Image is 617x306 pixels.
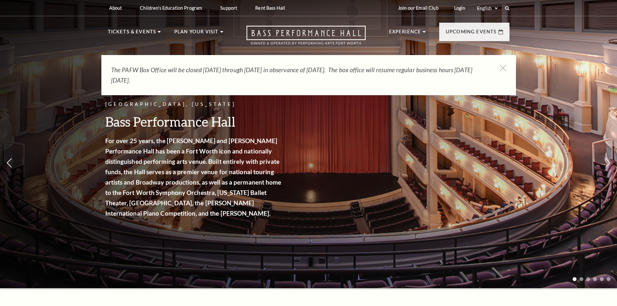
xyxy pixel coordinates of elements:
p: Children's Education Program [140,5,202,11]
h3: Bass Performance Hall [105,113,283,130]
p: Plan Your Visit [174,28,219,40]
select: Select: [476,5,499,11]
p: Experience [389,28,421,40]
p: Upcoming Events [446,28,497,40]
p: Support [220,5,237,11]
p: About [109,5,122,11]
em: The PAFW Box Office will be closed [DATE] through [DATE] in observance of [DATE]. The box office ... [111,66,472,84]
p: [GEOGRAPHIC_DATA], [US_STATE] [105,100,283,108]
strong: For over 25 years, the [PERSON_NAME] and [PERSON_NAME] Performance Hall has been a Fort Worth ico... [105,137,281,217]
p: Rent Bass Hall [255,5,285,11]
p: Tickets & Events [108,28,156,40]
